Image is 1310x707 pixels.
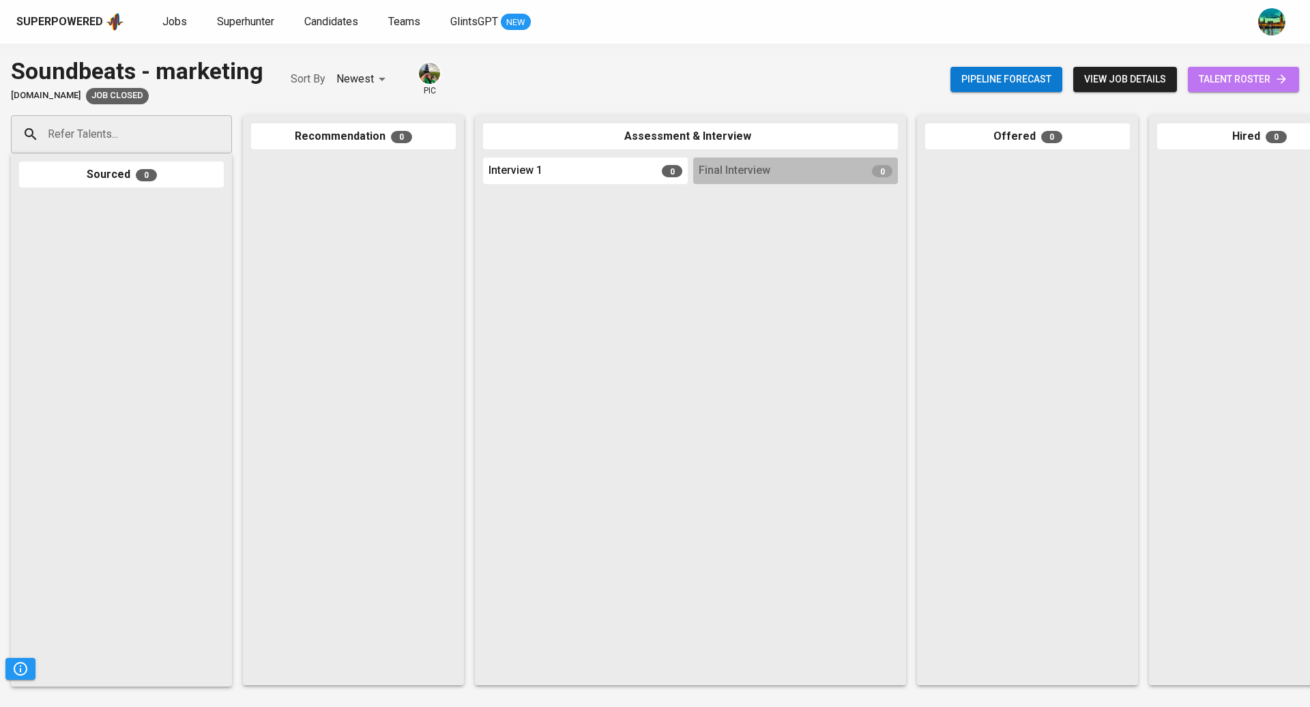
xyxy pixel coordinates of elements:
[86,89,149,102] span: Job Closed
[217,15,274,28] span: Superhunter
[1084,71,1166,88] span: view job details
[388,14,423,31] a: Teams
[162,14,190,31] a: Jobs
[19,162,224,188] div: Sourced
[291,71,325,87] p: Sort By
[251,123,456,150] div: Recommendation
[501,16,531,29] span: NEW
[418,61,441,97] div: pic
[136,169,157,181] span: 0
[304,15,358,28] span: Candidates
[16,14,103,30] div: Superpowered
[489,163,542,179] span: Interview 1
[336,71,374,87] p: Newest
[1199,71,1288,88] span: talent roster
[162,15,187,28] span: Jobs
[106,12,124,32] img: app logo
[217,14,277,31] a: Superhunter
[1188,67,1299,92] a: talent roster
[450,14,531,31] a: GlintsGPT NEW
[419,63,440,84] img: eva@glints.com
[699,163,770,179] span: Final Interview
[483,123,898,150] div: Assessment & Interview
[662,165,682,177] span: 0
[391,131,412,143] span: 0
[224,133,227,136] button: Open
[961,71,1051,88] span: Pipeline forecast
[1041,131,1062,143] span: 0
[450,15,498,28] span: GlintsGPT
[11,89,81,102] span: [DOMAIN_NAME]
[11,55,263,88] div: Soundbeats - marketing
[925,123,1130,150] div: Offered
[872,165,892,177] span: 0
[304,14,361,31] a: Candidates
[950,67,1062,92] button: Pipeline forecast
[1073,67,1177,92] button: view job details
[388,15,420,28] span: Teams
[1258,8,1285,35] img: a5d44b89-0c59-4c54-99d0-a63b29d42bd3.jpg
[16,12,124,32] a: Superpoweredapp logo
[1266,131,1287,143] span: 0
[5,658,35,680] button: Pipeline Triggers
[336,67,390,92] div: Newest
